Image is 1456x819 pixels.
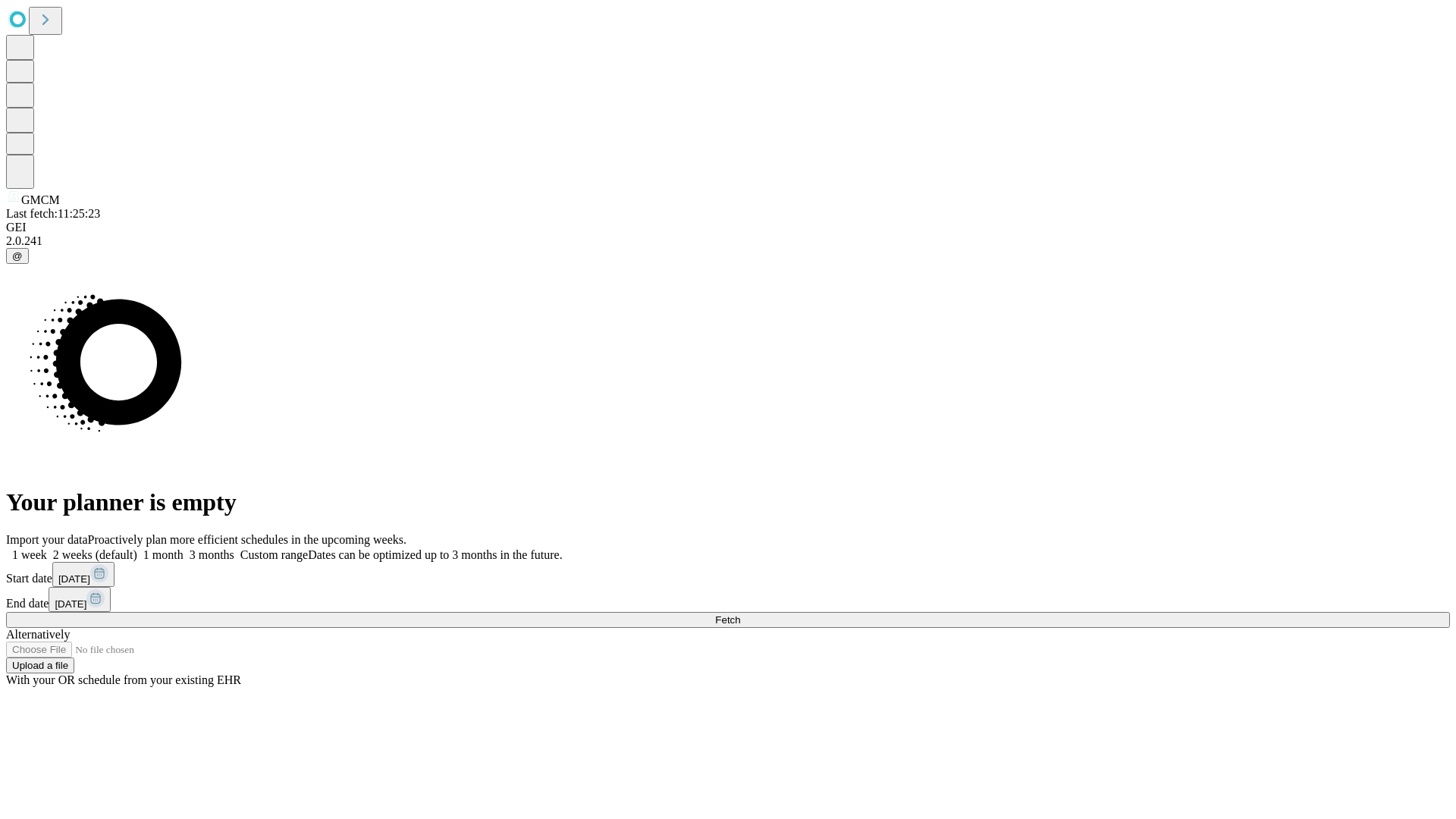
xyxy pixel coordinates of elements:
[49,587,111,612] button: [DATE]
[6,234,1450,248] div: 2.0.241
[143,548,184,561] span: 1 month
[6,488,1450,516] h1: Your planner is empty
[6,673,241,686] span: With your OR schedule from your existing EHR
[6,612,1450,628] button: Fetch
[6,562,1450,587] div: Start date
[715,614,740,626] span: Fetch
[6,587,1450,612] div: End date
[6,657,74,673] button: Upload a file
[12,250,23,262] span: @
[240,548,308,561] span: Custom range
[190,548,234,561] span: 3 months
[52,562,115,587] button: [DATE]
[6,533,88,546] span: Import your data
[6,207,100,220] span: Last fetch: 11:25:23
[6,628,70,641] span: Alternatively
[12,548,47,561] span: 1 week
[6,221,1450,234] div: GEI
[55,598,86,610] span: [DATE]
[88,533,406,546] span: Proactively plan more efficient schedules in the upcoming weeks.
[21,193,60,206] span: GMCM
[308,548,562,561] span: Dates can be optimized up to 3 months in the future.
[6,248,29,264] button: @
[58,573,90,585] span: [DATE]
[53,548,137,561] span: 2 weeks (default)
